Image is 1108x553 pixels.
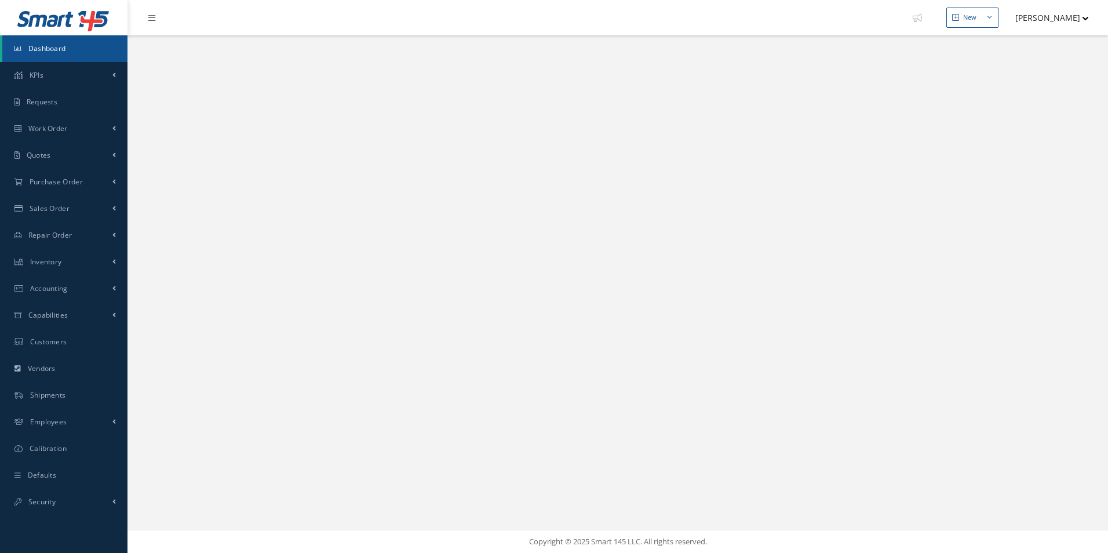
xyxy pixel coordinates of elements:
[2,35,127,62] a: Dashboard
[30,70,43,80] span: KPIs
[30,443,67,453] span: Calibration
[28,310,68,320] span: Capabilities
[30,390,66,400] span: Shipments
[139,536,1096,548] div: Copyright © 2025 Smart 145 LLC. All rights reserved.
[28,470,56,480] span: Defaults
[30,283,68,293] span: Accounting
[27,97,57,107] span: Requests
[28,123,68,133] span: Work Order
[28,497,56,507] span: Security
[30,257,62,267] span: Inventory
[963,13,976,23] div: New
[30,417,67,427] span: Employees
[30,177,83,187] span: Purchase Order
[28,230,72,240] span: Repair Order
[30,203,70,213] span: Sales Order
[28,363,56,373] span: Vendors
[1004,6,1089,29] button: [PERSON_NAME]
[27,150,51,160] span: Quotes
[28,43,66,53] span: Dashboard
[946,8,998,28] button: New
[30,337,67,347] span: Customers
